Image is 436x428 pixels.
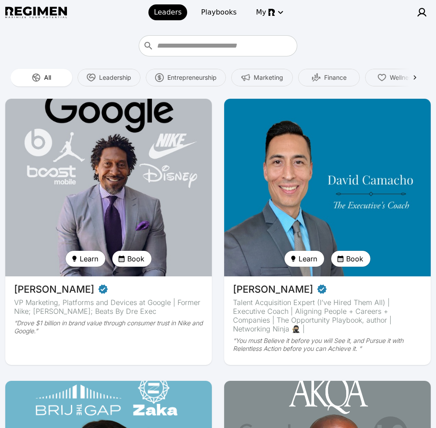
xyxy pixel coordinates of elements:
span: [PERSON_NAME] [233,284,313,294]
img: avatar of Daryl Butler [5,99,212,276]
a: Leaders [148,4,187,20]
button: Learn [66,251,105,267]
span: Playbooks [201,7,237,18]
div: Talent Acquisition Expert (I’ve Hired Them All) | Executive Coach | Aligning People + Careers + C... [233,298,422,333]
span: Book [346,253,363,264]
img: Leadership [87,73,96,82]
img: Marketing [241,73,250,82]
button: Entrepreneurship [146,69,226,86]
span: Wellness [390,73,415,82]
button: Wellness [365,69,427,86]
img: All [32,73,41,82]
button: Learn [285,251,324,267]
span: Verified partner - David Camacho [317,283,327,294]
img: user icon [417,7,427,18]
span: Book [127,253,144,264]
img: Finance [312,73,321,82]
img: Regimen logo [5,7,67,19]
span: Verified partner - Daryl Butler [98,283,108,294]
div: Who do you want to learn from? [139,35,297,56]
button: Leadership [78,69,140,86]
span: Marketing [254,73,283,82]
button: My [251,4,287,20]
span: All [44,73,51,82]
button: Book [331,251,370,267]
button: Book [112,251,151,267]
button: Finance [298,69,360,86]
span: Entrepreneurship [167,73,217,82]
span: [PERSON_NAME] [14,284,94,294]
button: Marketing [231,69,293,86]
img: avatar of David Camacho [224,99,431,276]
div: “You must Believe it before you will See it, and Pursue it with Relentless Action before you can ... [233,337,422,353]
div: “Drove $1 billion in brand value through consumer trust in Nike and Google.” [14,319,203,335]
span: Leadership [99,73,131,82]
button: All [11,69,72,86]
span: Leaders [154,7,181,18]
img: Wellness [377,73,386,82]
div: VP Marketing, Platforms and Devices at Google | Former Nike; [PERSON_NAME]; Beats By Dre Exec [14,298,203,316]
a: Playbooks [196,4,242,20]
span: My [256,7,266,18]
span: Finance [324,73,347,82]
img: Entrepreneurship [155,73,164,82]
span: Learn [299,253,317,264]
span: Learn [80,253,98,264]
